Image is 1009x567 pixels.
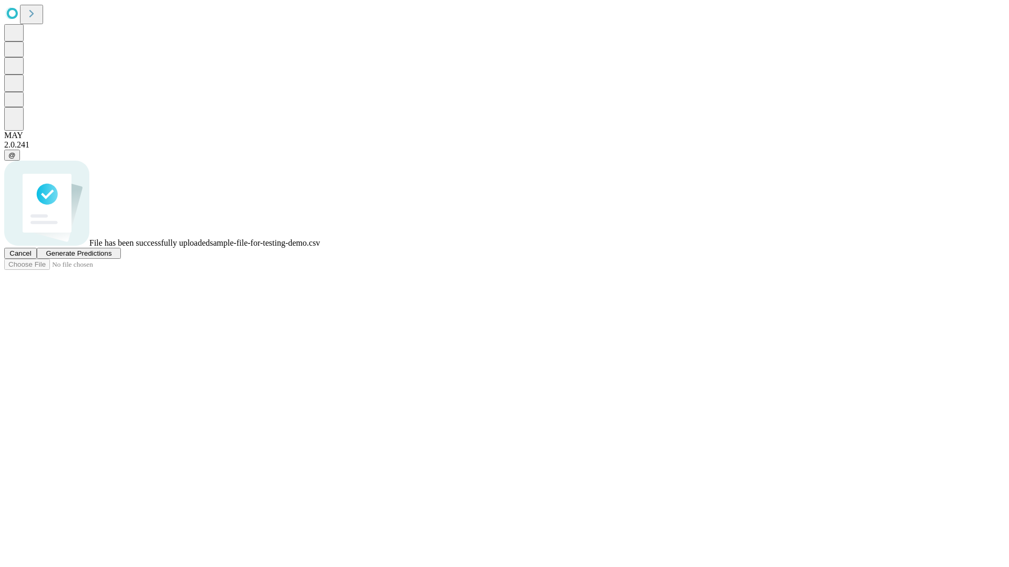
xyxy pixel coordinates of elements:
button: Cancel [4,248,37,259]
span: File has been successfully uploaded [89,238,210,247]
span: sample-file-for-testing-demo.csv [210,238,320,247]
span: @ [8,151,16,159]
button: Generate Predictions [37,248,121,259]
div: MAY [4,131,1005,140]
span: Cancel [9,249,32,257]
div: 2.0.241 [4,140,1005,150]
button: @ [4,150,20,161]
span: Generate Predictions [46,249,111,257]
